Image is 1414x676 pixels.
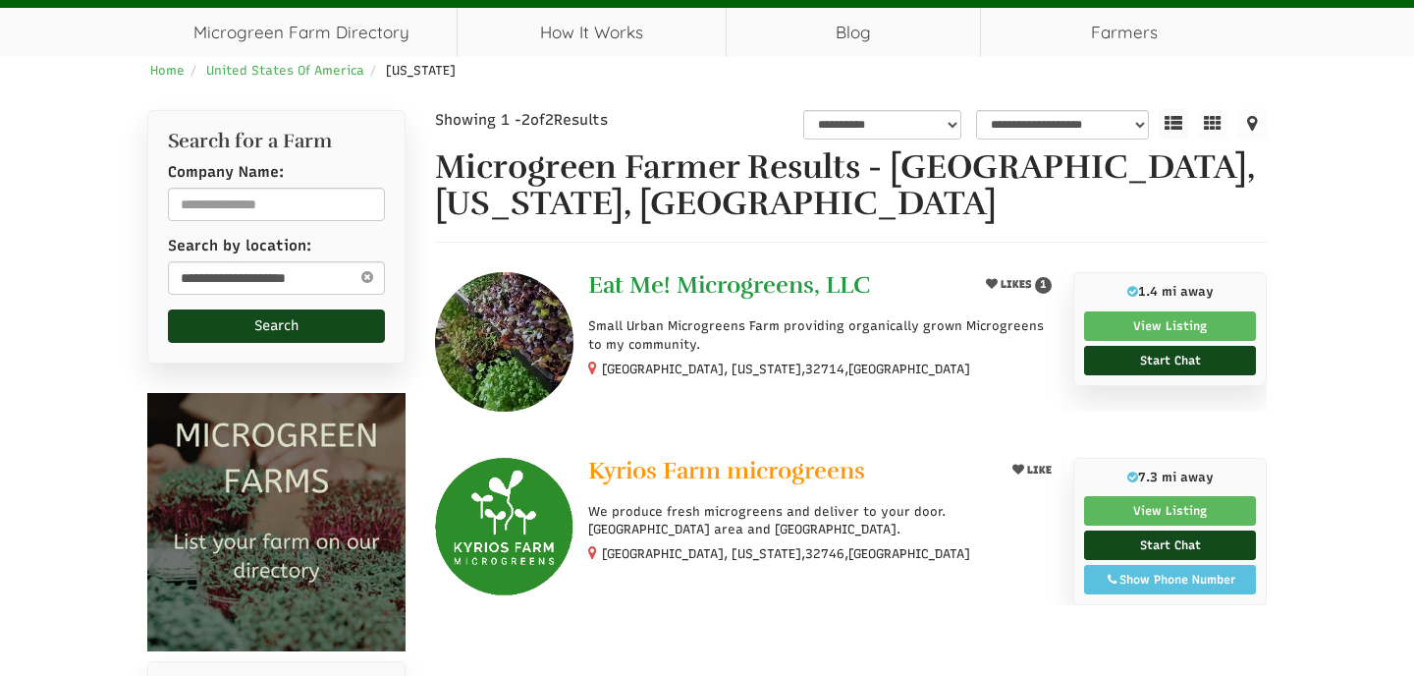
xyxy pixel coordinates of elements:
[1095,571,1245,589] div: Show Phone Number
[588,272,990,303] a: Eat Me! Microgreens, LLC
[168,131,385,152] h2: Search for a Farm
[588,456,865,485] span: Kyrios Farm microgreens
[521,111,530,129] span: 2
[386,63,456,78] span: [US_STATE]
[435,458,573,596] img: Kyrios Farm microgreens
[435,149,1268,223] h1: Microgreen Farmer Results - [GEOGRAPHIC_DATA], [US_STATE], [GEOGRAPHIC_DATA]
[150,63,185,78] a: Home
[435,110,712,131] div: Showing 1 - of Results
[1084,469,1256,486] p: 7.3 mi away
[168,162,284,183] label: Company Name:
[458,8,726,57] a: How It Works
[168,310,385,343] button: Search
[998,278,1032,291] span: LIKES
[803,110,961,140] select: overall_rating_filter-1
[848,545,970,563] span: [GEOGRAPHIC_DATA]
[1035,277,1052,294] span: 1
[1084,283,1256,301] p: 1.4 mi away
[168,236,311,256] label: Search by location:
[1084,496,1256,526] a: View Listing
[545,111,554,129] span: 2
[147,8,457,57] a: Microgreen Farm Directory
[588,503,1059,538] p: We produce fresh microgreens and deliver to your door. [GEOGRAPHIC_DATA] area and [GEOGRAPHIC_DATA].
[588,317,1059,353] p: Small Urban Microgreens Farm providing organically grown Microgreens to my community.
[981,8,1267,57] span: Farmers
[727,8,981,57] a: Blog
[976,110,1149,140] select: sortbox-1
[1084,346,1256,375] a: Start Chat
[206,63,364,78] a: United States Of America
[147,393,406,651] img: Microgreen Farms list your microgreen farm today
[805,361,844,378] span: 32714
[602,546,970,561] small: [GEOGRAPHIC_DATA], [US_STATE], ,
[848,361,970,378] span: [GEOGRAPHIC_DATA]
[979,272,1059,297] button: LIKES 1
[588,458,990,488] a: Kyrios Farm microgreens
[1024,464,1052,477] span: LIKE
[1084,531,1256,560] a: Start Chat
[602,362,970,376] small: [GEOGRAPHIC_DATA], [US_STATE], ,
[805,545,844,563] span: 32746
[435,272,573,411] img: Eat Me! Microgreens, LLC
[588,270,870,300] span: Eat Me! Microgreens, LLC
[1006,458,1059,482] button: LIKE
[1084,311,1256,341] a: View Listing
